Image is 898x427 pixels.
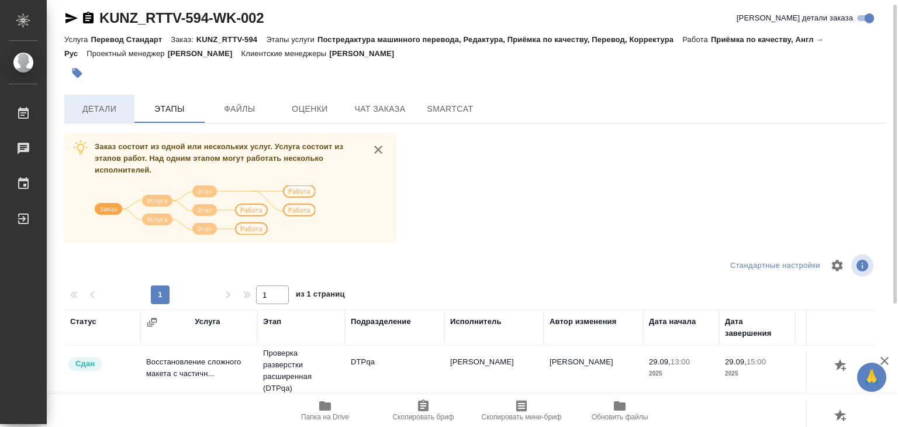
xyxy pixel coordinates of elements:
span: Посмотреть информацию [851,254,876,277]
span: Чат заказа [352,102,408,116]
button: Скопировать мини-бриф [472,394,571,427]
span: 🙏 [862,365,882,390]
span: Настроить таблицу [823,252,851,280]
p: Постредактура машинного перевода, Редактура, Приёмка по качеству, Перевод, Корректура [317,35,682,44]
span: Файлы [212,102,268,116]
p: Перевод Стандарт [91,35,171,44]
td: [PERSON_NAME] [444,350,544,391]
p: Проектный менеджер [87,49,167,58]
span: Скопировать бриф [392,413,454,421]
span: Детали [71,102,127,116]
p: 21 [801,356,865,368]
span: Заказ состоит из одной или нескольких услуг. Услуга состоит из этапов работ. Над одним этапом мог... [95,142,343,174]
div: Услуга [195,316,220,328]
div: Этап [263,316,281,328]
p: страница [801,368,865,380]
button: Скопировать бриф [374,394,472,427]
button: Добавить оценку [831,407,851,426]
p: Клиентские менеджеры [241,49,330,58]
p: 29.09, [649,357,671,366]
button: Добавить тэг [64,60,90,86]
p: 13:00 [671,357,690,366]
div: Дата завершения [725,316,789,339]
p: 2025 [649,368,713,380]
span: Этапы [141,102,198,116]
div: split button [727,257,823,275]
span: из 1 страниц [296,287,345,304]
button: Скопировать ссылку [81,11,95,25]
p: Заказ: [171,35,196,44]
div: Автор изменения [550,316,616,328]
span: Папка на Drive [301,413,349,421]
button: 🙏 [857,363,886,392]
td: DTPqa [345,350,444,391]
p: Проверка разверстки расширенная (DTPqa) [263,347,339,394]
p: Услуга [64,35,91,44]
p: Сдан [75,358,95,370]
button: Добавить оценку [831,356,851,376]
button: Сгруппировать [146,316,158,328]
p: 2025 [725,368,789,380]
p: [PERSON_NAME] [329,49,403,58]
span: [PERSON_NAME] детали заказа [737,12,853,24]
p: [PERSON_NAME] [168,49,241,58]
div: Дата начала [649,316,696,328]
span: Обновить файлы [592,413,648,421]
p: 29.09, [725,357,747,366]
button: Папка на Drive [276,394,374,427]
button: Скопировать ссылку для ЯМессенджера [64,11,78,25]
button: close [369,141,387,159]
span: Скопировать мини-бриф [481,413,561,421]
div: Статус [70,316,96,328]
span: Оценки [282,102,338,116]
a: KUNZ_RTTV-594-WK-002 [99,10,264,26]
span: SmartCat [422,102,478,116]
div: Исполнитель [450,316,502,328]
p: Этапы услуги [266,35,317,44]
td: Восстановление сложного макета с частичн... [140,350,257,391]
div: Подразделение [351,316,411,328]
button: Обновить файлы [571,394,669,427]
p: 15:00 [747,357,766,366]
p: Работа [682,35,711,44]
p: KUNZ_RTTV-594 [196,35,266,44]
td: [PERSON_NAME] [544,350,643,391]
